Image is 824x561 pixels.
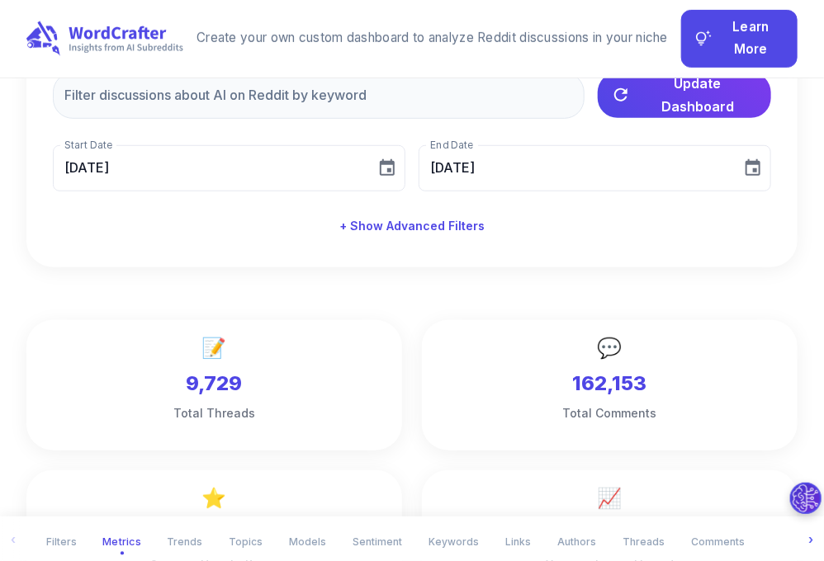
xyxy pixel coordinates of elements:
button: Comments [681,528,755,555]
button: Choose date, selected date is Aug 5, 2025 [371,152,404,185]
button: Models [279,528,336,555]
label: Start Date [64,138,112,152]
p: ⭐ [40,483,389,513]
button: Trends [157,528,212,555]
span: Update Dashboard [637,72,758,118]
span: Learn More [718,16,784,60]
button: Update Dashboard [598,73,771,118]
button: Keywords [419,528,489,555]
div: Create your own custom dashboard to analyze Reddit discussions in your niche [197,29,668,48]
button: Learn More [681,10,798,68]
h3: 162,153 [435,370,784,397]
button: Authors [547,528,606,555]
p: 📝 [40,333,389,363]
button: Choose date, selected date is Aug 15, 2025 [736,152,770,185]
input: Filter discussions about AI on Reddit by keyword [53,73,585,119]
h3: 9,729 [40,370,389,397]
input: MM/DD/YYYY [419,145,730,191]
button: Sentiment [343,528,412,555]
button: Links [495,528,541,555]
button: + Show Advanced Filters [333,211,491,242]
div: › [804,532,817,545]
p: 💬 [435,333,784,363]
button: Threads [613,528,675,555]
p: 📈 [435,483,784,513]
h6: Total Threads [40,403,389,424]
label: End Date [430,138,473,152]
button: Topics [219,528,272,555]
input: MM/DD/YYYY [53,145,364,191]
button: Filters [36,528,87,555]
button: Metrics [92,527,151,556]
h6: Total Comments [435,403,784,424]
